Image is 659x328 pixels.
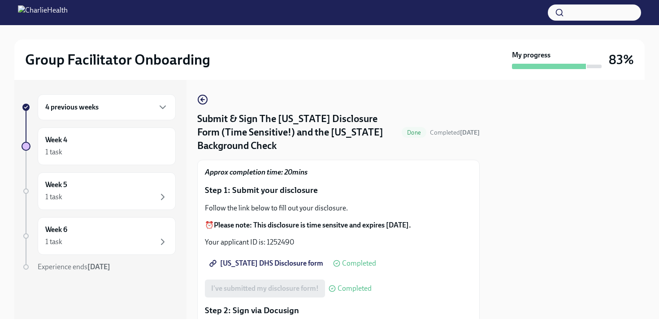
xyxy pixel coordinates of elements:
a: Week 61 task [22,217,176,255]
a: Week 41 task [22,127,176,165]
h3: 83% [609,52,634,68]
h6: 4 previous weeks [45,102,99,112]
strong: [DATE] [87,262,110,271]
a: Week 51 task [22,172,176,210]
span: Completed [430,129,480,136]
img: CharlieHealth [18,5,68,20]
p: Step 1: Submit your disclosure [205,184,472,196]
h6: Week 6 [45,225,67,235]
div: 1 task [45,237,62,247]
h6: Week 4 [45,135,67,145]
strong: My progress [512,50,551,60]
div: 1 task [45,192,62,202]
h6: Week 5 [45,180,67,190]
strong: Approx completion time: 20mins [205,168,308,176]
div: 1 task [45,147,62,157]
span: September 25th, 2025 15:59 [430,128,480,137]
p: Your applicant ID is: 1252490 [205,237,472,247]
p: Step 2: Sign via Docusign [205,305,472,316]
span: Experience ends [38,262,110,271]
span: Completed [342,260,376,267]
span: Done [402,129,426,136]
p: ⏰ [205,220,472,230]
p: Follow the link below to fill out your disclosure. [205,203,472,213]
strong: Please note: This disclosure is time sensitve and expires [DATE]. [214,221,411,229]
a: [US_STATE] DHS Disclosure form [205,254,329,272]
strong: [DATE] [460,129,480,136]
h2: Group Facilitator Onboarding [25,51,210,69]
h4: Submit & Sign The [US_STATE] Disclosure Form (Time Sensitive!) and the [US_STATE] Background Check [197,112,398,153]
span: Completed [338,285,372,292]
span: [US_STATE] DHS Disclosure form [211,259,323,268]
div: 4 previous weeks [38,94,176,120]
